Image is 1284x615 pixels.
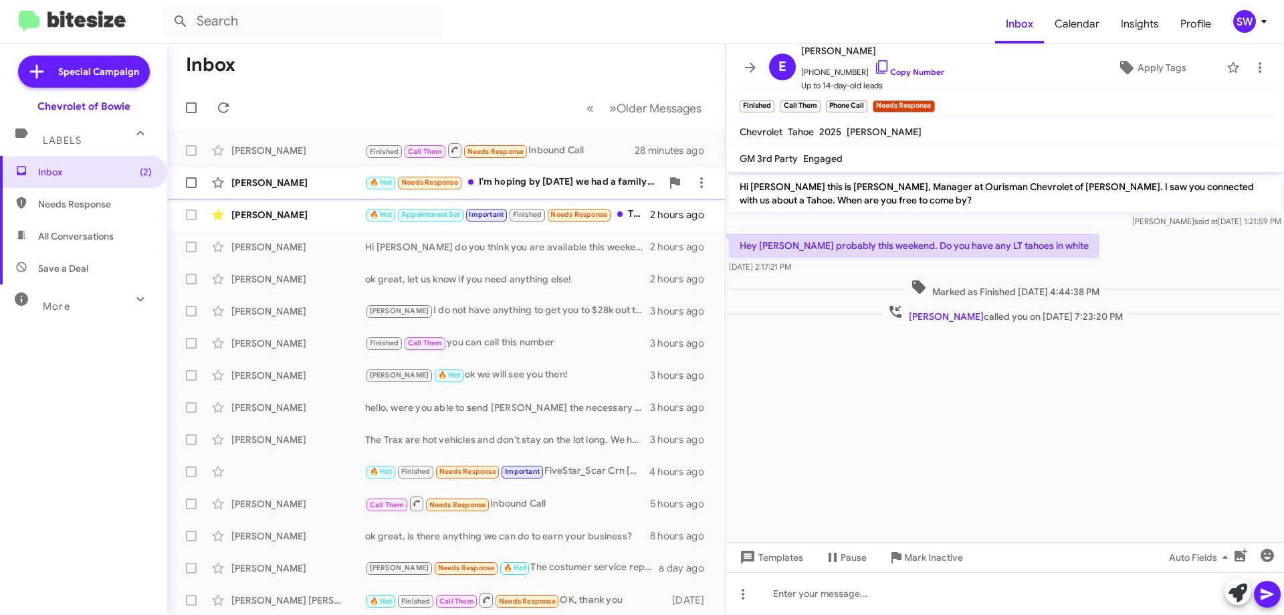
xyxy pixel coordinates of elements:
[401,178,458,187] span: Needs Response
[650,240,715,254] div: 2 hours ago
[231,304,365,318] div: [PERSON_NAME]
[1083,56,1220,80] button: Apply Tags
[370,339,399,347] span: Finished
[365,529,650,543] div: ok great, is there anything we can do to earn your business?
[38,230,114,243] span: All Conversations
[882,304,1128,323] span: called you on [DATE] 7:23:20 PM
[847,126,922,138] span: [PERSON_NAME]
[401,597,431,606] span: Finished
[499,597,556,606] span: Needs Response
[370,210,393,219] span: 🔥 Hot
[1110,5,1170,43] a: Insights
[1169,545,1233,569] span: Auto Fields
[231,433,365,446] div: [PERSON_NAME]
[365,303,650,319] div: I do not have anything to get you to $28k out the door, we can keep an eye out but there may be n...
[609,100,617,116] span: »
[37,100,130,113] div: Chevrolet of Bowie
[438,563,495,572] span: Needs Response
[365,335,650,351] div: you can call this number
[231,337,365,350] div: [PERSON_NAME]
[231,529,365,543] div: [PERSON_NAME]
[231,594,365,607] div: [PERSON_NAME] [PERSON_NAME] Jr
[729,175,1281,212] p: Hi [PERSON_NAME] this is [PERSON_NAME], Manager at Ourisman Chevrolet of [PERSON_NAME]. I saw you...
[1170,5,1222,43] a: Profile
[429,501,486,509] span: Needs Response
[365,592,665,608] div: OK, thank you
[819,126,841,138] span: 2025
[873,100,934,112] small: Needs Response
[231,240,365,254] div: [PERSON_NAME]
[365,240,650,254] div: Hi [PERSON_NAME] do you think you are available this weekend?
[186,54,235,76] h1: Inbox
[370,371,429,379] span: [PERSON_NAME]
[370,597,393,606] span: 🔥 Hot
[635,144,715,157] div: 28 minutes ago
[650,529,715,543] div: 8 hours ago
[408,147,443,156] span: Call Them
[1138,56,1186,80] span: Apply Tags
[370,467,393,476] span: 🔥 Hot
[365,433,650,446] div: The Trax are hot vehicles and don't stay on the lot long. We had that one you mentioned that sold...
[650,337,715,350] div: 3 hours ago
[826,100,867,112] small: Phone Call
[231,208,365,222] div: [PERSON_NAME]
[650,433,715,446] div: 3 hours ago
[467,147,524,156] span: Needs Response
[58,65,139,78] span: Special Campaign
[365,207,650,222] div: Thanks. I appreciate your help.
[1222,10,1269,33] button: SW
[162,5,443,37] input: Search
[231,176,365,189] div: [PERSON_NAME]
[1233,10,1256,33] div: SW
[43,300,70,313] span: More
[874,67,944,77] a: Copy Number
[18,56,150,88] a: Special Campaign
[43,135,82,147] span: Labels
[231,497,365,511] div: [PERSON_NAME]
[726,545,814,569] button: Templates
[649,465,715,478] div: 4 hours ago
[729,234,1099,258] p: Hey [PERSON_NAME] probably this weekend. Do you have any LT tahoes in white
[365,401,650,414] div: hello, were you able to send [PERSON_NAME] the necessary documents so we can work on your approval?
[513,210,542,219] span: Finished
[740,126,782,138] span: Chevrolet
[1044,5,1110,43] a: Calendar
[650,497,715,511] div: 5 hours ago
[1132,216,1281,226] span: [PERSON_NAME] [DATE] 1:21:59 PM
[231,144,365,157] div: [PERSON_NAME]
[801,43,944,59] span: [PERSON_NAME]
[801,59,944,79] span: [PHONE_NUMBER]
[504,563,526,572] span: 🔥 Hot
[439,467,496,476] span: Needs Response
[231,561,365,575] div: [PERSON_NAME]
[38,165,152,179] span: Inbox
[365,272,650,286] div: ok great, let us know if you need anything else!
[231,272,365,286] div: [PERSON_NAME]
[38,197,152,211] span: Needs Response
[905,279,1105,298] span: Marked as Finished [DATE] 4:44:38 PM
[650,304,715,318] div: 3 hours ago
[439,597,474,606] span: Call Them
[365,464,649,479] div: FiveStar_Scar Crn [DATE]-[DATE] $3.74 +1.75 Crn [DATE] $3.72 +1.75 Bns [DATE]-[DATE] $9.48 +1.5 B...
[841,545,867,569] span: Pause
[909,311,984,323] span: [PERSON_NAME]
[740,100,774,112] small: Finished
[579,94,710,122] nav: Page navigation example
[801,79,944,92] span: Up to 14-day-old leads
[370,306,429,315] span: [PERSON_NAME]
[578,94,602,122] button: Previous
[904,545,963,569] span: Mark Inactive
[995,5,1044,43] a: Inbox
[550,210,607,219] span: Needs Response
[586,100,594,116] span: «
[401,467,431,476] span: Finished
[365,175,661,190] div: I'm hoping by [DATE] we had a family emergency and yes [DATE] if possible
[505,467,540,476] span: Important
[438,371,461,379] span: 🔥 Hot
[140,165,152,179] span: (2)
[408,339,443,347] span: Call Them
[814,545,877,569] button: Pause
[665,594,715,607] div: [DATE]
[370,178,393,187] span: 🔥 Hot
